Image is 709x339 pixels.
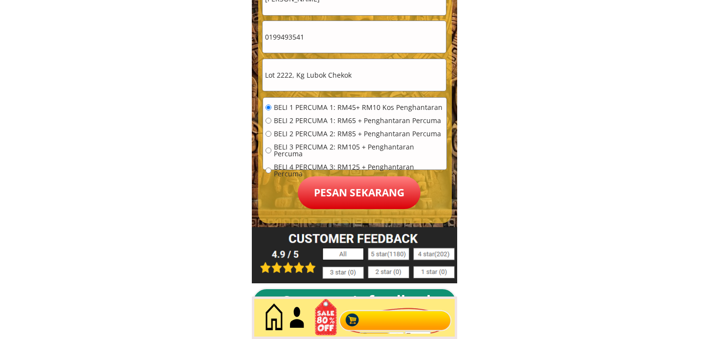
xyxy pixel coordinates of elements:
input: Alamat [263,59,446,91]
div: Customer's feedback [281,289,443,313]
span: BELI 4 PERCUMA 3: RM125 + Penghantaran Percuma [274,164,444,177]
span: BELI 2 PERCUMA 1: RM65 + Penghantaran Percuma [274,117,444,124]
span: BELI 1 PERCUMA 1: RM45+ RM10 Kos Penghantaran [274,104,444,111]
span: BELI 3 PERCUMA 2: RM105 + Penghantaran Percuma [274,144,444,157]
span: BELI 2 PERCUMA 2: RM85 + Penghantaran Percuma [274,130,444,137]
input: Telefon [263,21,446,53]
p: Pesan sekarang [298,176,421,209]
